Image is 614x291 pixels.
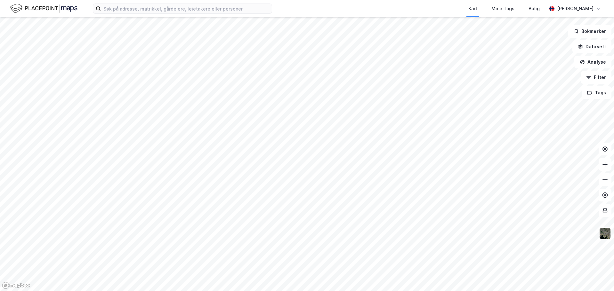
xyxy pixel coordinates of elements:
[582,260,614,291] iframe: Chat Widget
[572,40,611,53] button: Datasett
[599,227,611,240] img: 9k=
[491,5,514,12] div: Mine Tags
[2,282,30,289] a: Mapbox homepage
[101,4,272,13] input: Søk på adresse, matrikkel, gårdeiere, leietakere eller personer
[529,5,540,12] div: Bolig
[468,5,477,12] div: Kart
[568,25,611,38] button: Bokmerker
[10,3,77,14] img: logo.f888ab2527a4732fd821a326f86c7f29.svg
[581,71,611,84] button: Filter
[557,5,594,12] div: [PERSON_NAME]
[574,56,611,68] button: Analyse
[582,86,611,99] button: Tags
